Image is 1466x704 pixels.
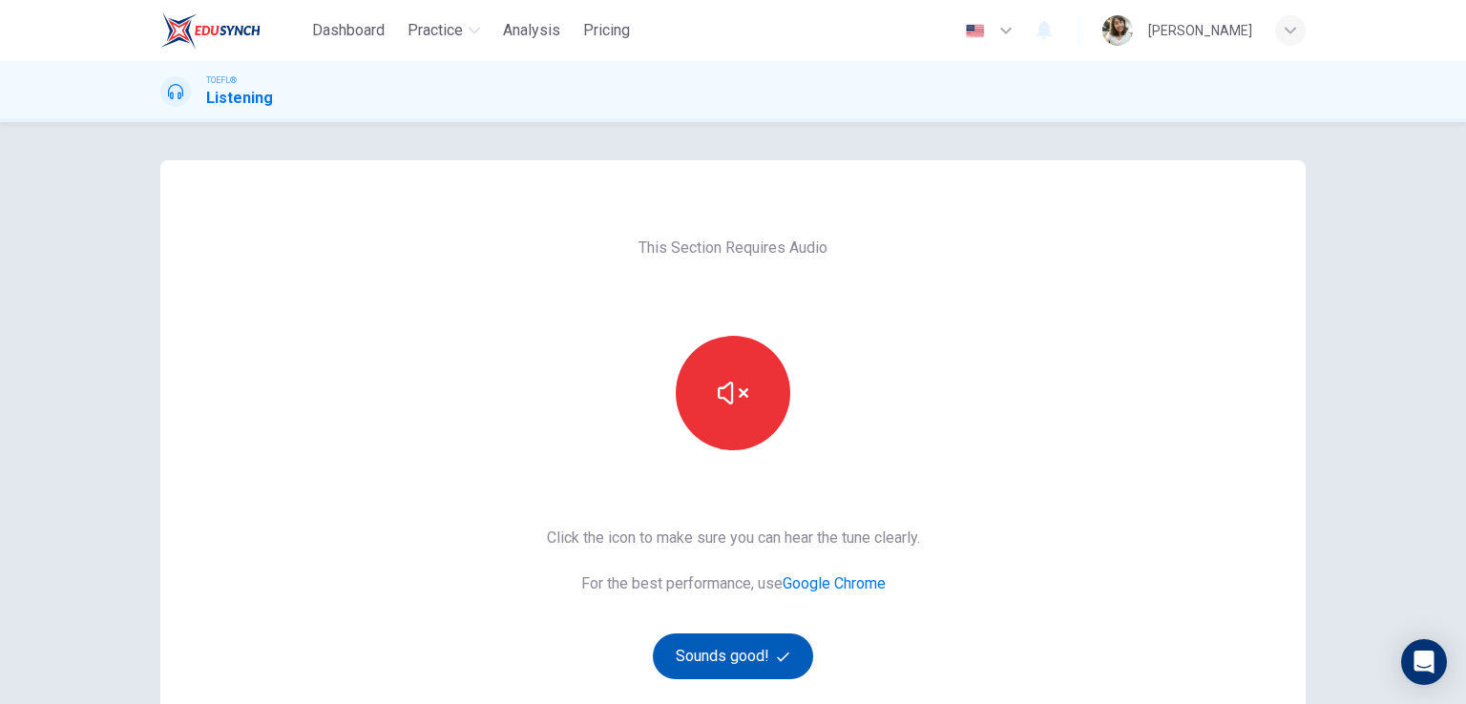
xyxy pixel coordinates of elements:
[495,13,568,48] button: Analysis
[1102,15,1133,46] img: Profile picture
[206,73,237,87] span: TOEFL®
[304,13,392,48] button: Dashboard
[160,11,261,50] img: EduSynch logo
[639,237,827,259] span: This Section Requires Audio
[583,19,630,42] span: Pricing
[1148,19,1252,42] div: [PERSON_NAME]
[963,24,987,38] img: en
[576,13,638,48] button: Pricing
[503,19,560,42] span: Analysis
[408,19,463,42] span: Practice
[783,574,886,592] a: Google Chrome
[547,572,920,595] span: For the best performance, use
[547,527,920,549] span: Click the icon to make sure you can hear the tune clearly.
[1401,639,1447,685] div: Open Intercom Messenger
[653,633,813,679] button: Sounds good!
[206,87,273,110] h1: Listening
[400,13,488,48] button: Practice
[312,19,385,42] span: Dashboard
[160,11,304,50] a: EduSynch logo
